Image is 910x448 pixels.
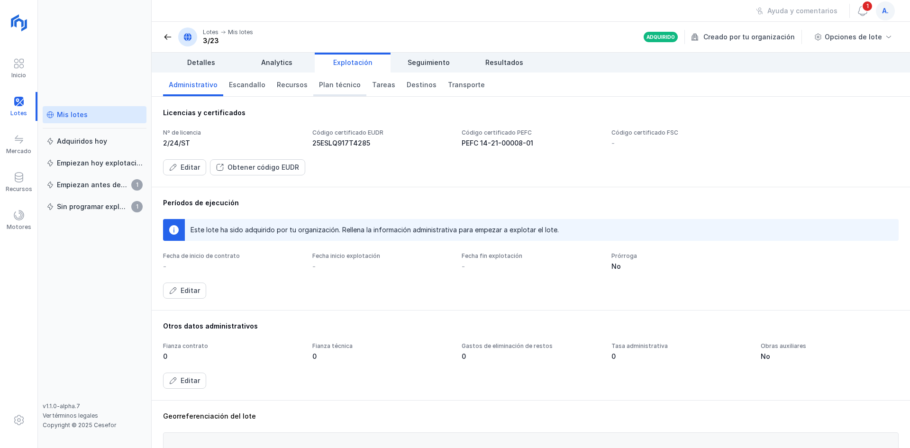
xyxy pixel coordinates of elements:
[57,158,143,168] div: Empiezan hoy explotación
[203,28,218,36] div: Lotes
[43,402,146,410] div: v1.1.0-alpha.7
[11,72,26,79] div: Inicio
[312,138,450,148] div: 25ESLQ917T4285
[43,412,98,419] a: Ver términos legales
[761,342,899,350] div: Obras auxiliares
[462,138,600,148] div: PEFC 14-21-00008-01
[7,11,31,35] img: logoRight.svg
[163,321,899,331] div: Otros datos administrativos
[181,163,200,172] div: Editar
[611,262,749,271] div: No
[229,80,265,90] span: Escandallo
[57,202,128,211] div: Sin programar explotación
[462,252,600,260] div: Fecha fin explotación
[163,198,899,208] div: Períodos de ejecución
[882,6,889,16] span: a.
[462,129,600,137] div: Código certificado PEFC
[163,73,223,96] a: Administrativo
[169,80,218,90] span: Administrativo
[163,138,301,148] div: 2/24/ST
[691,30,803,44] div: Creado por tu organización
[43,176,146,193] a: Empiezan antes de 7 días1
[227,163,299,172] div: Obtener código EUDR
[442,73,491,96] a: Transporte
[313,73,366,96] a: Plan técnico
[611,129,749,137] div: Código certificado FSC
[391,53,466,73] a: Seguimiento
[57,137,107,146] div: Adquiridos hoy
[261,58,292,67] span: Analytics
[163,342,301,350] div: Fianza contrato
[312,129,450,137] div: Código certificado EUDR
[408,58,450,67] span: Seguimiento
[462,342,600,350] div: Gastos de eliminación de restos
[448,80,485,90] span: Transporte
[163,411,899,421] div: Georreferenciación del lote
[43,155,146,172] a: Empiezan hoy explotación
[203,36,253,46] div: 3/23
[333,58,373,67] span: Explotación
[163,108,899,118] div: Licencias y certificados
[611,342,749,350] div: Tasa administrativa
[163,159,206,175] button: Editar
[228,28,253,36] div: Mis lotes
[131,179,143,191] span: 1
[315,53,391,73] a: Explotación
[312,262,316,271] div: -
[312,352,450,361] div: 0
[43,133,146,150] a: Adquiridos hoy
[181,376,200,385] div: Editar
[163,129,301,137] div: Nº de licencia
[191,225,559,235] div: Este lote ha sido adquirido por tu organización. Rellena la información administrativa para empez...
[611,252,749,260] div: Prórroga
[271,73,313,96] a: Recursos
[163,373,206,389] button: Editar
[223,73,271,96] a: Escandallo
[6,147,31,155] div: Mercado
[239,53,315,73] a: Analytics
[372,80,395,90] span: Tareas
[611,352,749,361] div: 0
[163,283,206,299] button: Editar
[312,342,450,350] div: Fianza técnica
[611,138,615,148] div: -
[187,58,215,67] span: Detalles
[462,352,600,361] div: 0
[312,252,450,260] div: Fecha inicio explotación
[43,198,146,215] a: Sin programar explotación1
[163,53,239,73] a: Detalles
[43,421,146,429] div: Copyright © 2025 Cesefor
[401,73,442,96] a: Destinos
[366,73,401,96] a: Tareas
[319,80,361,90] span: Plan técnico
[43,106,146,123] a: Mis lotes
[131,201,143,212] span: 1
[462,262,465,271] div: -
[57,180,128,190] div: Empiezan antes de 7 días
[862,0,873,12] span: 1
[6,185,32,193] div: Recursos
[825,32,882,42] div: Opciones de lote
[466,53,542,73] a: Resultados
[181,286,200,295] div: Editar
[7,223,31,231] div: Motores
[646,34,675,40] div: Adquirido
[163,252,301,260] div: Fecha de inicio de contrato
[750,3,844,19] button: Ayuda y comentarios
[57,110,88,119] div: Mis lotes
[761,352,899,361] div: No
[210,159,305,175] button: Obtener código EUDR
[277,80,308,90] span: Recursos
[767,6,837,16] div: Ayuda y comentarios
[163,262,166,271] div: -
[163,352,301,361] div: 0
[407,80,437,90] span: Destinos
[485,58,523,67] span: Resultados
